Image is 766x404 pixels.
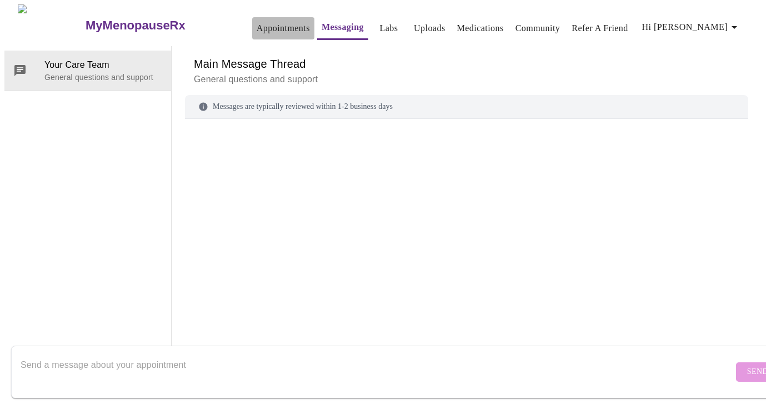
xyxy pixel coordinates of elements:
[317,16,368,40] button: Messaging
[567,17,633,39] button: Refer a Friend
[257,21,310,36] a: Appointments
[185,95,748,119] div: Messages are typically reviewed within 1-2 business days
[18,4,84,46] img: MyMenopauseRx Logo
[457,21,504,36] a: Medications
[86,18,186,33] h3: MyMenopauseRx
[252,17,314,39] button: Appointments
[44,72,162,83] p: General questions and support
[322,19,364,35] a: Messaging
[194,55,739,73] h6: Main Message Thread
[515,21,560,36] a: Community
[21,354,733,390] textarea: Send a message about your appointment
[380,21,398,36] a: Labs
[414,21,445,36] a: Uploads
[638,16,745,38] button: Hi [PERSON_NAME]
[453,17,508,39] button: Medications
[642,19,741,35] span: Hi [PERSON_NAME]
[194,73,739,86] p: General questions and support
[4,51,171,91] div: Your Care TeamGeneral questions and support
[371,17,407,39] button: Labs
[44,58,162,72] span: Your Care Team
[572,21,628,36] a: Refer a Friend
[511,17,565,39] button: Community
[84,6,230,45] a: MyMenopauseRx
[409,17,450,39] button: Uploads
